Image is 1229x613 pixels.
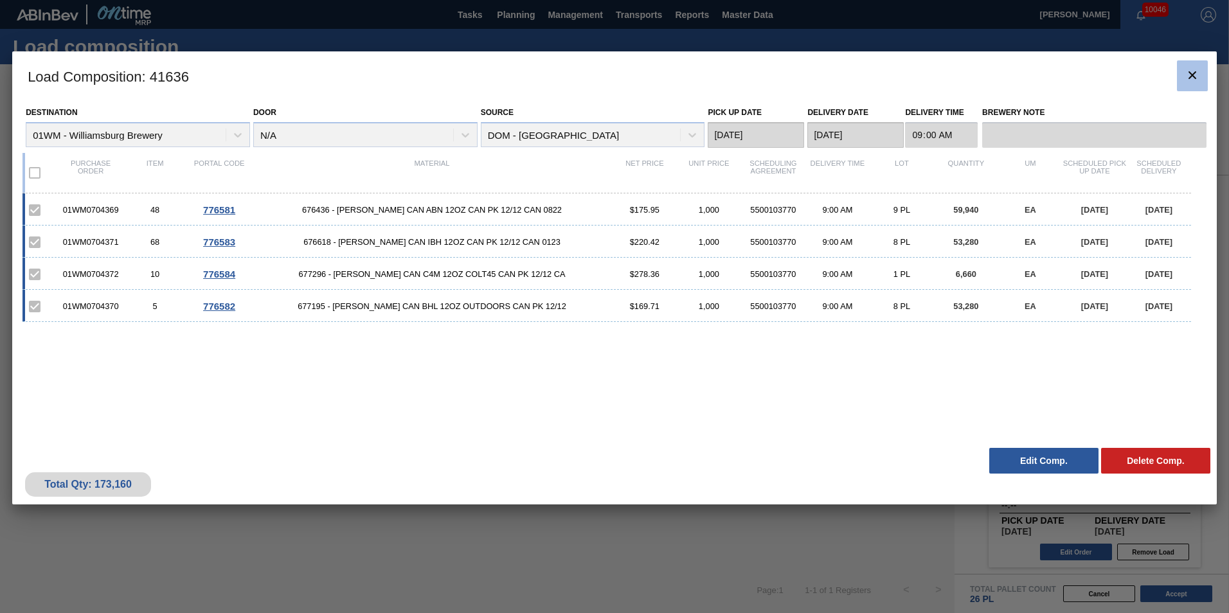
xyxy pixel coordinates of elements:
div: Scheduling Agreement [741,159,805,186]
div: 9:00 AM [805,237,870,247]
span: 776581 [203,204,235,215]
div: 1,000 [677,301,741,311]
div: 01WM0704371 [58,237,123,247]
span: [DATE] [1081,205,1108,215]
div: 9:00 AM [805,205,870,215]
span: [DATE] [1145,237,1172,247]
div: Go to Order [187,236,251,247]
div: Go to Order [187,204,251,215]
span: 676618 - CARR CAN IBH 12OZ CAN PK 12/12 CAN 0123 [251,237,613,247]
div: Quantity [934,159,998,186]
label: Delivery Date [807,108,868,117]
label: Destination [26,108,77,117]
div: 9 PL [870,205,934,215]
div: $278.36 [613,269,677,279]
div: 5500103770 [741,237,805,247]
span: 59,940 [953,205,978,215]
span: 53,280 [953,301,978,311]
span: 677296 - CARR CAN C4M 12OZ COLT45 CAN PK 12/12 CA [251,269,613,279]
div: 1 PL [870,269,934,279]
div: 1,000 [677,269,741,279]
input: mm/dd/yyyy [807,122,904,148]
button: Delete Comp. [1101,448,1210,474]
div: $220.42 [613,237,677,247]
input: mm/dd/yyyy [708,122,804,148]
div: Net Price [613,159,677,186]
label: Delivery Time [905,103,978,122]
label: Door [253,108,276,117]
span: EA [1025,205,1036,215]
span: 676436 - CARR CAN ABN 12OZ CAN PK 12/12 CAN 0822 [251,205,613,215]
div: Purchase order [58,159,123,186]
span: [DATE] [1145,205,1172,215]
span: [DATE] [1145,301,1172,311]
span: 677195 - CARR CAN BHL 12OZ OUTDOORS CAN PK 12/12 [251,301,613,311]
div: 01WM0704372 [58,269,123,279]
div: 68 [123,237,187,247]
div: Scheduled Delivery [1127,159,1191,186]
span: 776582 [203,301,235,312]
span: [DATE] [1081,237,1108,247]
div: 48 [123,205,187,215]
div: Portal code [187,159,251,186]
label: Brewery Note [982,103,1207,122]
span: 53,280 [953,237,978,247]
div: 1,000 [677,205,741,215]
div: 01WM0704370 [58,301,123,311]
div: 1,000 [677,237,741,247]
div: 8 PL [870,301,934,311]
div: Material [251,159,613,186]
label: Pick up Date [708,108,762,117]
div: Go to Order [187,301,251,312]
div: Lot [870,159,934,186]
span: EA [1025,301,1036,311]
div: 5 [123,301,187,311]
div: Total Qty: 173,160 [35,479,141,490]
div: $169.71 [613,301,677,311]
div: Go to Order [187,269,251,280]
div: 10 [123,269,187,279]
span: [DATE] [1081,269,1108,279]
button: Edit Comp. [989,448,1099,474]
span: 776584 [203,269,235,280]
div: 5500103770 [741,205,805,215]
div: Unit Price [677,159,741,186]
div: 9:00 AM [805,301,870,311]
div: Item [123,159,187,186]
div: UM [998,159,1063,186]
div: Delivery Time [805,159,870,186]
span: [DATE] [1145,269,1172,279]
div: $175.95 [613,205,677,215]
span: 776583 [203,236,235,247]
h3: Load Composition : 41636 [12,51,1217,100]
div: 8 PL [870,237,934,247]
span: 6,660 [956,269,976,279]
span: [DATE] [1081,301,1108,311]
span: EA [1025,269,1036,279]
div: 5500103770 [741,301,805,311]
div: 9:00 AM [805,269,870,279]
div: Scheduled Pick up Date [1063,159,1127,186]
div: 01WM0704369 [58,205,123,215]
span: EA [1025,237,1036,247]
label: Source [481,108,514,117]
div: 5500103770 [741,269,805,279]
